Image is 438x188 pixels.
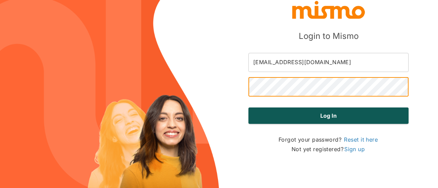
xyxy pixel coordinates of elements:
[343,135,378,144] a: Reset it here
[279,135,378,144] p: Forgot your password?
[344,145,365,153] a: Sign up
[292,144,365,154] p: Not yet registered?
[248,107,409,124] button: Log in
[299,31,359,42] h5: Login to Mismo
[248,53,409,72] input: Email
